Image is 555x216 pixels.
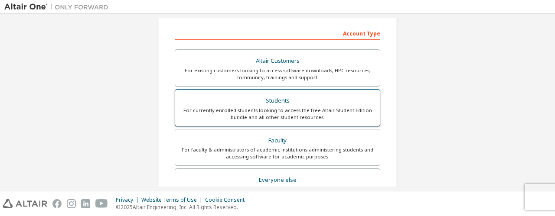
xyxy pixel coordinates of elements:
[81,199,90,208] img: linkedin.svg
[205,197,250,203] div: Cookie Consent
[180,135,375,147] div: Faculty
[141,197,205,203] div: Website Terms of Use
[52,199,62,208] img: facebook.svg
[95,199,108,208] img: youtube.svg
[4,3,113,11] img: Altair One
[116,197,141,203] div: Privacy
[180,186,375,200] div: For individuals, businesses and everyone else looking to try Altair software and explore our prod...
[180,107,375,121] div: For currently enrolled students looking to access the free Altair Student Edition bundle and all ...
[180,55,375,67] div: Altair Customers
[67,199,76,208] img: instagram.svg
[180,95,375,107] div: Students
[180,174,375,186] div: Everyone else
[3,199,47,208] img: altair_logo.svg
[116,203,250,211] p: © 2025 Altair Engineering, Inc. All Rights Reserved.
[180,67,375,81] div: For existing customers looking to access software downloads, HPC resources, community, trainings ...
[175,26,380,40] div: Account Type
[180,146,375,160] div: For faculty & administrators of academic institutions administering students and accessing softwa...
